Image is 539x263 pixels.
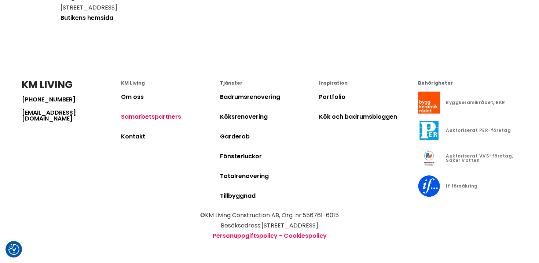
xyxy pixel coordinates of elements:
[418,147,440,169] img: Auktoriserat VVS-företag, Säker Vatten
[220,132,250,141] a: Garderob
[220,192,256,200] a: Tillbyggnad
[446,184,478,188] div: If försäkring
[121,81,220,86] div: KM Living
[418,119,440,141] img: Auktoriserat PER-företag
[319,112,397,121] a: Kök och badrumsbloggen
[446,128,511,133] div: Auktoriserat PER-företag
[220,93,280,101] a: Badrumsrenovering
[446,100,505,105] div: Byggkeramikrådet, BKR
[284,231,327,240] a: Cookiespolicy
[22,110,121,122] a: [EMAIL_ADDRESS][DOMAIN_NAME]
[220,81,319,86] div: Tjänster
[220,112,268,121] a: Köksrenovering
[319,93,345,101] a: Portfolio
[121,132,145,141] a: Kontakt
[22,97,121,103] a: [PHONE_NUMBER]
[418,92,440,114] img: Byggkeramikrådet, BKR
[213,231,282,240] a: Personuppgiftspolicy -
[60,5,478,11] p: [STREET_ADDRESS]
[8,244,19,255] button: Samtyckesinställningar
[418,81,517,86] div: Behörigheter
[319,81,418,86] div: Inspiration
[22,81,72,88] img: KM Living
[220,172,269,180] a: Totalrenovering
[22,210,517,231] p: © KM Living Construction AB , Org. nr: 556761-6015 Besöksadress: [STREET_ADDRESS]
[121,93,144,101] a: Om oss
[60,14,113,22] a: Butikens hemsida
[446,154,517,163] div: Auktoriserat VVS-företag, Säker Vatten
[121,112,181,121] a: Samarbetspartners
[418,175,440,197] img: If försäkring
[8,244,19,255] img: Revisit consent button
[220,152,262,160] a: Fönsterluckor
